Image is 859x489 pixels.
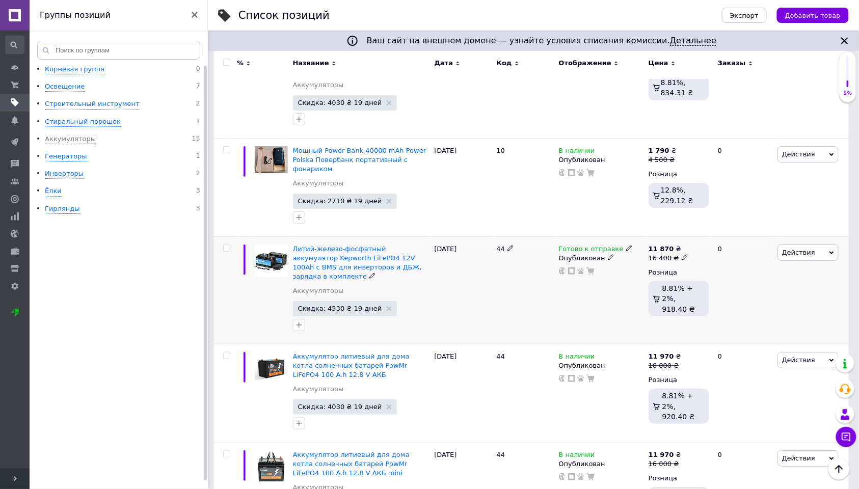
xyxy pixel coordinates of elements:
div: Генераторы [45,152,87,161]
input: Поиск по группам [37,41,200,60]
span: 2 [196,99,200,109]
div: ₴ [649,146,677,155]
a: Аккумуляторы [293,179,344,188]
div: [DATE] [432,138,494,236]
b: 11 970 [649,451,674,458]
span: 1 [196,152,200,161]
a: Аккумуляторы [293,80,344,90]
div: [DATE] [432,344,494,442]
div: Розница [649,375,709,385]
svg: Закрыть [839,35,851,47]
a: Мощный Power Bank 40000 mAh Power Polska Повербанк портативный с фонариком [293,147,426,173]
div: 4 500 ₴ [649,155,677,165]
div: Опубликован [559,155,643,165]
div: Список позиций [238,10,330,21]
span: Добавить товар [785,12,841,19]
span: Действия [782,356,815,364]
span: 0 [196,65,200,74]
span: В наличии [559,147,595,157]
span: В наличии [559,352,595,363]
span: 918.40 ₴ [662,305,695,313]
span: 8.81% + 2%, [662,392,693,410]
span: 3 [196,186,200,196]
div: [DATE] [432,31,494,138]
span: Код [497,59,512,68]
b: 1 790 [649,147,669,154]
div: 0 [712,31,775,138]
div: ₴ [649,352,681,361]
span: 44 [497,451,505,458]
span: Действия [782,454,815,462]
div: 1% [840,90,856,97]
div: Стиральный порошок [45,117,121,127]
span: Скидка: 2710 ₴ 19 дней [298,198,382,204]
span: Отображение [559,59,611,68]
div: Розница [649,474,709,483]
span: 15 [192,134,200,144]
button: Добавить товар [777,8,849,23]
span: 44 [497,352,505,360]
span: 44 [497,245,505,253]
div: Розница [649,170,709,179]
div: ₴ [649,244,688,254]
span: 10 [497,147,505,154]
div: [DATE] [432,236,494,344]
div: 0 [712,344,775,442]
span: Экспорт [730,12,759,19]
button: Чат с покупателем [836,427,856,447]
a: Детальнее [670,36,716,46]
span: Заказы [718,59,746,68]
div: Освещение [45,82,85,92]
a: Аккумуляторы [293,385,344,394]
img: Аккумулятор литиевый для дома котла солнечных батарей PowMr LiFePO4 100 A.h 12.8 V АКБ [255,352,288,385]
div: 16 000 ₴ [649,459,681,469]
button: Наверх [828,458,850,480]
span: Готово к отправке [559,245,624,256]
span: Дата [435,59,453,68]
a: Аккумуляторы [293,286,344,295]
span: Цена [649,59,668,68]
span: % [237,59,244,68]
span: 2 [196,169,200,179]
span: Название [293,59,329,68]
a: Литий-железо-фосфатный аккумулятор Kepworth LiFePO4 12V 100Ah с BMS для инверторов и ДБЖ, зарядка... [293,245,422,281]
span: Ваш сайт на внешнем домене — узнайте условия списания комиссии. [367,36,717,46]
span: 8.81% + 2%, [662,284,693,303]
span: Скидка: 4030 ₴ 19 дней [298,99,382,106]
div: Опубликован [559,361,643,370]
a: Аккумулятор литиевый для дома котла солнечных батарей PowMr LiFePO4 100 A.h 12.8 V АКБ mini [293,451,410,477]
span: В наличии [559,451,595,461]
b: 11 970 [649,352,674,360]
span: Скидка: 4530 ₴ 19 дней [298,305,382,312]
span: 1 [196,117,200,127]
div: Ёлки [45,186,62,196]
img: Аккумулятор литиевый для дома котла солнечных батарей PowMr LiFePO4 100 A.h 12.8 V АКБ mini [255,450,288,483]
div: Строительный инструмент [45,99,140,109]
div: Инверторы [45,169,84,179]
div: Гирлянды [45,204,80,214]
div: 16 000 ₴ [649,361,681,370]
a: Аккумулятор литиевый для дома котла солнечных батарей PowMr LiFePO4 100 A.h 12.8 V АКБ [293,352,410,378]
span: Действия [782,150,815,158]
div: 16 400 ₴ [649,254,688,263]
div: Аккумуляторы [45,134,96,144]
div: Опубликован [559,254,643,263]
img: Литий-железо-фосфатный аккумулятор Kepworth LiFePO4 12V 100Ah с BMS для инверторов и ДБЖ, зарядка... [255,244,288,278]
div: Опубликован [559,459,643,469]
span: 920.40 ₴ [662,413,695,421]
div: 0 [712,138,775,236]
span: 3 [196,204,200,214]
span: Действия [782,249,815,256]
span: Скидка: 4030 ₴ 19 дней [298,403,382,410]
div: Корневая группа [45,65,104,74]
div: Розница [649,268,709,277]
button: Экспорт [722,8,767,23]
span: 12.8%, 229.12 ₴ [661,186,693,204]
span: 7 [196,82,200,92]
div: 0 [712,236,775,344]
div: ₴ [649,450,681,459]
